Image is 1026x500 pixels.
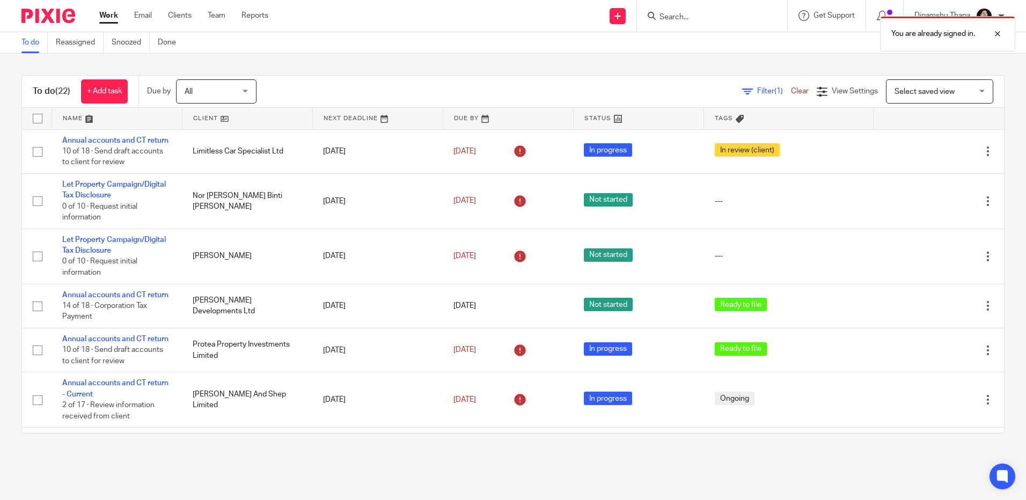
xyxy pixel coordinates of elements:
td: [PERSON_NAME] Developments Ltd [182,284,312,328]
td: Limitless Car Specialist Ltd [182,129,312,173]
span: (22) [55,87,70,95]
span: 2 of 17 · Review information received from client [62,401,155,420]
a: Annual accounts and CT return [62,291,168,299]
span: [DATE] [453,302,476,310]
td: Nor [PERSON_NAME] Binti [PERSON_NAME] [182,173,312,229]
span: In review (client) [715,143,780,157]
span: [DATE] [453,197,476,205]
td: [DATE] [312,428,443,483]
a: Email [134,10,152,21]
a: Reassigned [56,32,104,53]
td: [DATE] [312,129,443,173]
td: [DATE] [312,372,443,428]
span: 0 of 10 · Request initial information [62,203,137,222]
div: --- [715,196,863,207]
span: Ongoing [715,392,754,405]
span: Ready to file [715,342,767,356]
span: Select saved view [895,88,955,95]
a: Done [158,32,184,53]
span: In progress [584,392,632,405]
span: Not started [584,298,633,311]
a: Let Property Campaign/Digital Tax Disclosure [62,181,166,199]
td: [DATE] [312,173,443,229]
a: Snoozed [112,32,150,53]
span: Tags [715,115,733,121]
span: Not started [584,193,633,207]
span: 14 of 18 · Corporation Tax Payment [62,302,147,321]
td: [DATE] [312,229,443,284]
td: Choluri Holdings LLC [182,428,312,483]
td: [DATE] [312,284,443,328]
span: All [185,88,193,95]
span: In progress [584,143,632,157]
td: [PERSON_NAME] [182,229,312,284]
span: 10 of 18 · Send draft accounts to client for review [62,148,163,166]
span: 10 of 18 · Send draft accounts to client for review [62,347,163,365]
span: Filter [757,87,791,95]
td: [DATE] [312,328,443,372]
div: --- [715,251,863,261]
a: To do [21,32,48,53]
a: Annual accounts and CT return [62,137,168,144]
h1: To do [33,86,70,97]
a: + Add task [81,79,128,104]
td: [PERSON_NAME] And Shep Limited [182,372,312,428]
span: In progress [584,342,632,356]
a: Reports [241,10,268,21]
img: Dipamshu2.jpg [976,8,993,25]
span: [DATE] [453,396,476,403]
span: [DATE] [453,148,476,155]
a: Annual accounts and CT return - Current [62,379,168,398]
a: Annual accounts and CT return [62,335,168,343]
p: You are already signed in. [891,28,975,39]
p: Due by [147,86,171,97]
a: Let Property Campaign/Digital Tax Disclosure [62,236,166,254]
a: Team [208,10,225,21]
img: Pixie [21,9,75,23]
span: View Settings [832,87,878,95]
td: Protea Property Investments Limited [182,328,312,372]
span: 0 of 10 · Request initial information [62,258,137,277]
a: Clear [791,87,809,95]
a: Work [99,10,118,21]
span: [DATE] [453,252,476,260]
a: Clients [168,10,192,21]
span: Ready to file [715,298,767,311]
span: (1) [774,87,783,95]
span: Not started [584,248,633,262]
span: [DATE] [453,347,476,354]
